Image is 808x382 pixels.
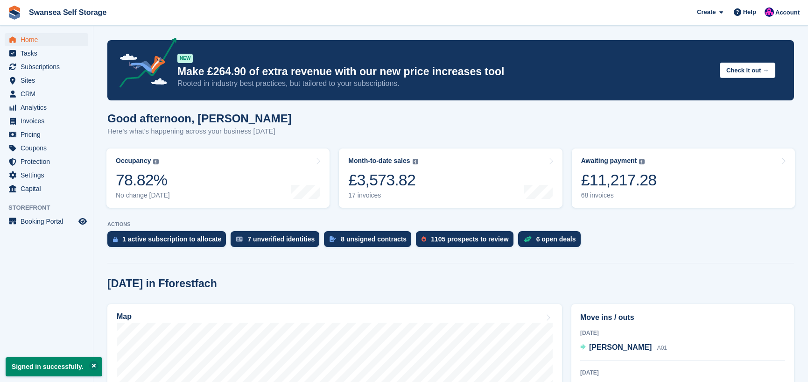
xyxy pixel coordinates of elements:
[765,7,774,17] img: Donna Davies
[775,8,800,17] span: Account
[236,236,243,242] img: verify_identity-adf6edd0f0f0b5bbfe63781bf79b02c33cf7c696d77639b501bdc392416b5a36.svg
[524,236,532,242] img: deal-1b604bf984904fb50ccaf53a9ad4b4a5d6e5aea283cecdc64d6e3604feb123c2.svg
[21,215,77,228] span: Booking Portal
[21,101,77,114] span: Analytics
[117,312,132,321] h2: Map
[536,235,576,243] div: 6 open deals
[639,159,645,164] img: icon-info-grey-7440780725fd019a000dd9b08b2336e03edf1995a4989e88bcd33f0948082b44.svg
[5,155,88,168] a: menu
[116,191,170,199] div: No change [DATE]
[720,63,775,78] button: Check it out →
[657,345,667,351] span: A01
[5,128,88,141] a: menu
[116,170,170,190] div: 78.82%
[5,182,88,195] a: menu
[122,235,221,243] div: 1 active subscription to allocate
[5,215,88,228] a: menu
[112,38,177,91] img: price-adjustments-announcement-icon-8257ccfd72463d97f412b2fc003d46551f7dbcb40ab6d574587a9cd5c0d94...
[21,141,77,155] span: Coupons
[339,149,562,208] a: Month-to-date sales £3,573.82 17 invoices
[348,157,410,165] div: Month-to-date sales
[21,114,77,127] span: Invoices
[21,47,77,60] span: Tasks
[247,235,315,243] div: 7 unverified identities
[21,182,77,195] span: Capital
[416,231,518,252] a: 1105 prospects to review
[21,74,77,87] span: Sites
[5,33,88,46] a: menu
[177,78,712,89] p: Rooted in industry best practices, but tailored to your subscriptions.
[580,312,785,323] h2: Move ins / outs
[116,157,151,165] div: Occupancy
[5,169,88,182] a: menu
[7,6,21,20] img: stora-icon-8386f47178a22dfd0bd8f6a31ec36ba5ce8667c1dd55bd0f319d3a0aa187defe.svg
[580,329,785,337] div: [DATE]
[581,157,637,165] div: Awaiting payment
[231,231,324,252] a: 7 unverified identities
[25,5,110,20] a: Swansea Self Storage
[6,357,102,376] p: Signed in successfully.
[589,343,652,351] span: [PERSON_NAME]
[77,216,88,227] a: Preview store
[107,112,292,125] h1: Good afternoon, [PERSON_NAME]
[107,221,794,227] p: ACTIONS
[413,159,418,164] img: icon-info-grey-7440780725fd019a000dd9b08b2336e03edf1995a4989e88bcd33f0948082b44.svg
[431,235,509,243] div: 1105 prospects to review
[21,60,77,73] span: Subscriptions
[113,236,118,242] img: active_subscription_to_allocate_icon-d502201f5373d7db506a760aba3b589e785aa758c864c3986d89f69b8ff3...
[348,191,418,199] div: 17 invoices
[580,342,667,354] a: [PERSON_NAME] A01
[153,159,159,164] img: icon-info-grey-7440780725fd019a000dd9b08b2336e03edf1995a4989e88bcd33f0948082b44.svg
[21,169,77,182] span: Settings
[107,231,231,252] a: 1 active subscription to allocate
[21,128,77,141] span: Pricing
[8,203,93,212] span: Storefront
[348,170,418,190] div: £3,573.82
[581,170,657,190] div: £11,217.28
[324,231,416,252] a: 8 unsigned contracts
[107,126,292,137] p: Here's what's happening across your business [DATE]
[5,60,88,73] a: menu
[580,368,785,377] div: [DATE]
[518,231,585,252] a: 6 open deals
[21,87,77,100] span: CRM
[177,65,712,78] p: Make £264.90 of extra revenue with our new price increases tool
[21,33,77,46] span: Home
[743,7,756,17] span: Help
[5,141,88,155] a: menu
[5,47,88,60] a: menu
[106,149,330,208] a: Occupancy 78.82% No change [DATE]
[5,114,88,127] a: menu
[697,7,716,17] span: Create
[422,236,426,242] img: prospect-51fa495bee0391a8d652442698ab0144808aea92771e9ea1ae160a38d050c398.svg
[5,101,88,114] a: menu
[330,236,336,242] img: contract_signature_icon-13c848040528278c33f63329250d36e43548de30e8caae1d1a13099fd9432cc5.svg
[107,277,217,290] h2: [DATE] in Fforestfach
[5,87,88,100] a: menu
[341,235,407,243] div: 8 unsigned contracts
[572,149,795,208] a: Awaiting payment £11,217.28 68 invoices
[21,155,77,168] span: Protection
[177,54,193,63] div: NEW
[581,191,657,199] div: 68 invoices
[5,74,88,87] a: menu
